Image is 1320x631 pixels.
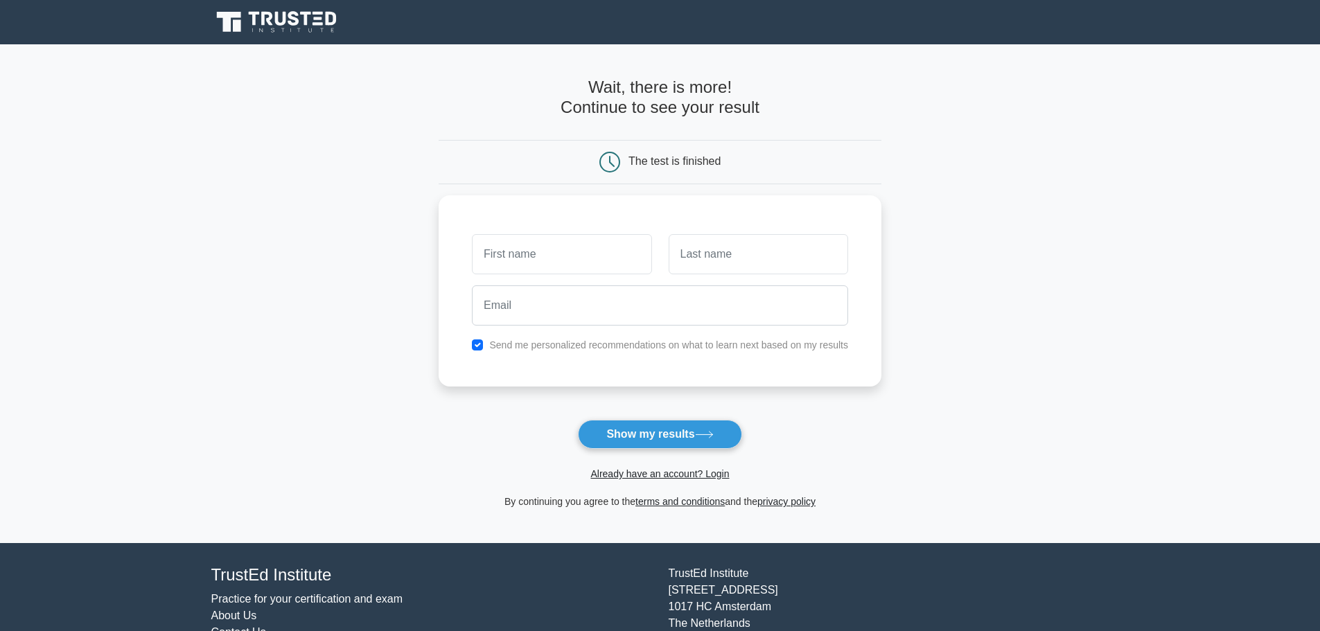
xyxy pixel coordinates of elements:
label: Send me personalized recommendations on what to learn next based on my results [489,339,848,350]
a: Practice for your certification and exam [211,593,403,605]
a: terms and conditions [635,496,725,507]
input: First name [472,234,651,274]
button: Show my results [578,420,741,449]
input: Last name [669,234,848,274]
div: By continuing you agree to the and the [430,493,890,510]
h4: TrustEd Institute [211,565,652,585]
a: About Us [211,610,257,621]
a: privacy policy [757,496,816,507]
h4: Wait, there is more! Continue to see your result [439,78,881,118]
div: The test is finished [628,155,721,167]
input: Email [472,285,848,326]
a: Already have an account? Login [590,468,729,479]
